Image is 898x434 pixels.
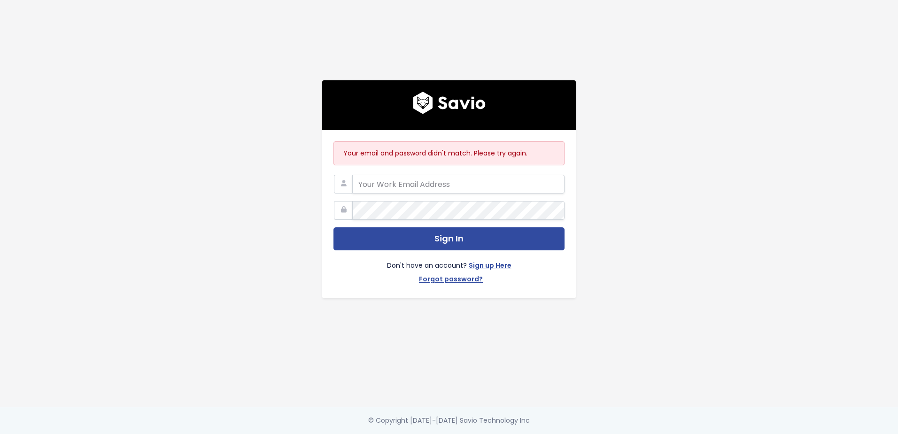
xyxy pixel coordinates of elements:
p: Your email and password didn't match. Please try again. [343,147,555,159]
button: Sign In [333,227,565,250]
input: Your Work Email Address [352,175,565,194]
a: Sign up Here [469,260,511,273]
a: Forgot password? [419,273,483,287]
div: © Copyright [DATE]-[DATE] Savio Technology Inc [368,415,530,426]
div: Don't have an account? [333,250,565,287]
img: logo600x187.a314fd40982d.png [413,92,486,114]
